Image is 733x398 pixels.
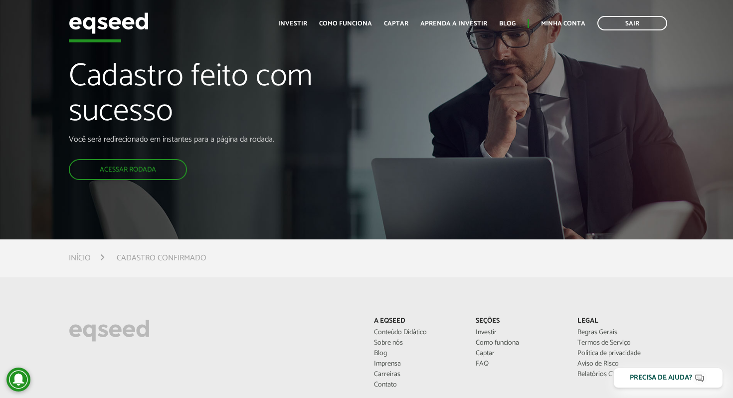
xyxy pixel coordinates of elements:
a: Sair [597,16,667,30]
p: A EqSeed [374,317,461,326]
a: Como funciona [476,340,562,347]
a: Aprenda a investir [420,20,487,27]
a: Regras Gerais [577,329,664,336]
a: Investir [278,20,307,27]
a: Investir [476,329,562,336]
a: Blog [374,350,461,357]
p: Legal [577,317,664,326]
a: Início [69,254,91,262]
li: Cadastro confirmado [117,251,206,265]
a: Termos de Serviço [577,340,664,347]
a: Minha conta [541,20,585,27]
p: Você será redirecionado em instantes para a página da rodada. [69,135,420,144]
img: EqSeed Logo [69,317,150,344]
img: EqSeed [69,10,149,36]
a: Relatórios CVM [577,371,664,378]
a: Carreiras [374,371,461,378]
a: Aviso de Risco [577,361,664,368]
a: Sobre nós [374,340,461,347]
a: Captar [476,350,562,357]
a: Como funciona [319,20,372,27]
a: Imprensa [374,361,461,368]
a: Conteúdo Didático [374,329,461,336]
a: FAQ [476,361,562,368]
p: Seções [476,317,562,326]
a: Acessar rodada [69,159,187,180]
a: Política de privacidade [577,350,664,357]
a: Contato [374,382,461,389]
a: Blog [499,20,516,27]
a: Captar [384,20,408,27]
h1: Cadastro feito com sucesso [69,59,420,135]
